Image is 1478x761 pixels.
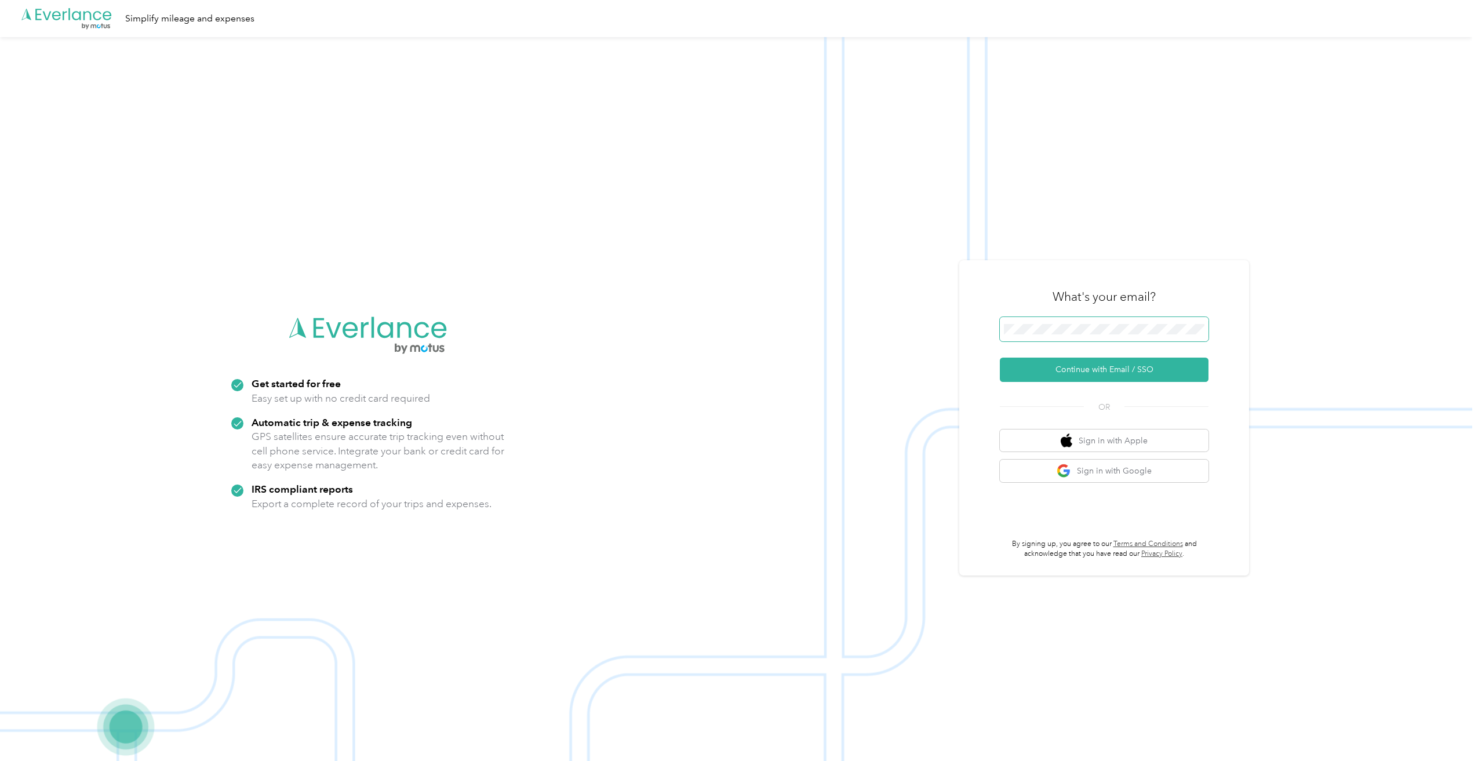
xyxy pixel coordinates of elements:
[1113,540,1183,548] a: Terms and Conditions
[252,391,430,406] p: Easy set up with no credit card required
[1000,460,1208,482] button: google logoSign in with Google
[252,416,412,428] strong: Automatic trip & expense tracking
[1000,358,1208,382] button: Continue with Email / SSO
[252,429,505,472] p: GPS satellites ensure accurate trip tracking even without cell phone service. Integrate your bank...
[1000,429,1208,452] button: apple logoSign in with Apple
[1141,549,1182,558] a: Privacy Policy
[252,377,341,389] strong: Get started for free
[1084,401,1124,413] span: OR
[125,12,254,26] div: Simplify mileage and expenses
[252,483,353,495] strong: IRS compliant reports
[1053,289,1156,305] h3: What's your email?
[1057,464,1071,478] img: google logo
[252,497,492,511] p: Export a complete record of your trips and expenses.
[1000,539,1208,559] p: By signing up, you agree to our and acknowledge that you have read our .
[1061,434,1072,448] img: apple logo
